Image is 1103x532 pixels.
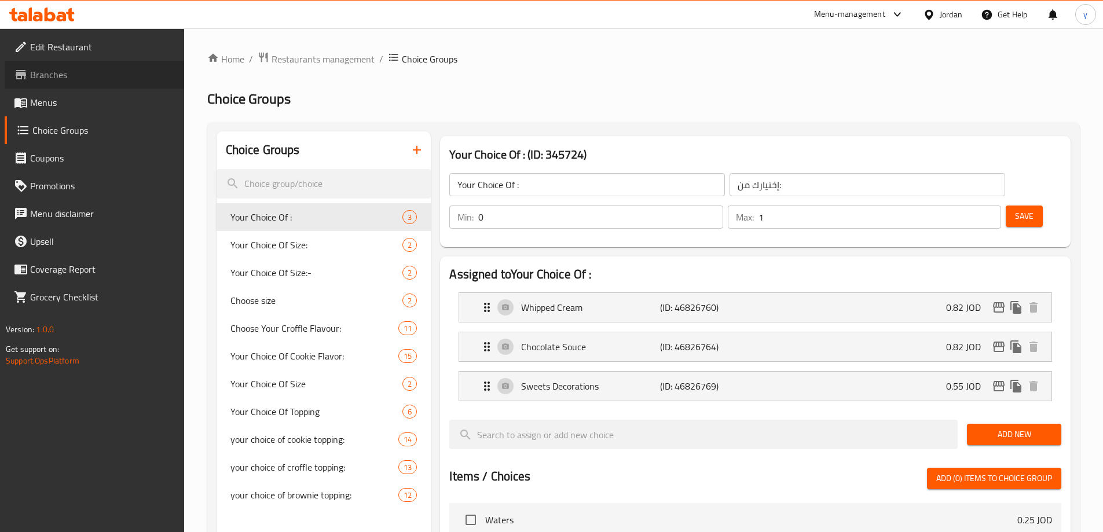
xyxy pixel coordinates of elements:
[6,342,59,357] span: Get support on:
[1006,206,1043,227] button: Save
[399,351,416,362] span: 15
[5,255,184,283] a: Coverage Report
[5,144,184,172] a: Coupons
[449,327,1061,366] li: Expand
[946,300,990,314] p: 0.82 JOD
[30,40,175,54] span: Edit Restaurant
[226,141,300,159] h2: Choice Groups
[230,238,403,252] span: Your Choice Of Size:
[990,338,1007,355] button: edit
[403,379,416,390] span: 2
[30,290,175,304] span: Grocery Checklist
[230,405,403,419] span: Your Choice Of Topping
[1007,377,1025,395] button: duplicate
[230,349,399,363] span: Your Choice Of Cookie Flavor:
[217,231,431,259] div: Your Choice Of Size:2
[5,61,184,89] a: Branches
[402,405,417,419] div: Choices
[449,420,958,449] input: search
[230,293,403,307] span: Choose size
[459,332,1051,361] div: Expand
[399,462,416,473] span: 13
[521,340,659,354] p: Chocolate Souce
[217,169,431,199] input: search
[30,151,175,165] span: Coupons
[967,424,1061,445] button: Add New
[1007,338,1025,355] button: duplicate
[207,52,1080,67] nav: breadcrumb
[258,52,375,67] a: Restaurants management
[1025,377,1042,395] button: delete
[398,488,417,502] div: Choices
[5,172,184,200] a: Promotions
[1007,299,1025,316] button: duplicate
[217,453,431,481] div: your choice of croffle topping:13
[230,266,403,280] span: Your Choice Of Size:-
[30,68,175,82] span: Branches
[217,398,431,425] div: Your Choice Of Topping6
[30,262,175,276] span: Coverage Report
[6,353,79,368] a: Support.OpsPlatform
[217,342,431,370] div: Your Choice Of Cookie Flavor:15
[249,52,253,66] li: /
[5,200,184,228] a: Menu disclaimer
[403,212,416,223] span: 3
[946,379,990,393] p: 0.55 JOD
[485,513,1017,527] span: Waters
[660,379,753,393] p: (ID: 46826769)
[402,52,457,66] span: Choice Groups
[5,116,184,144] a: Choice Groups
[459,508,483,532] span: Select choice
[946,340,990,354] p: 0.82 JOD
[457,210,474,224] p: Min:
[449,468,530,485] h2: Items / Choices
[398,432,417,446] div: Choices
[379,52,383,66] li: /
[940,8,962,21] div: Jordan
[1083,8,1087,21] span: y
[230,321,399,335] span: Choose Your Croffle Flavour:
[449,366,1061,406] li: Expand
[449,145,1061,164] h3: Your Choice Of : (ID: 345724)
[217,203,431,231] div: Your Choice Of :3
[217,259,431,287] div: Your Choice Of Size:-2
[403,295,416,306] span: 2
[207,86,291,112] span: Choice Groups
[230,460,399,474] span: your choice of croffle topping:
[449,266,1061,283] h2: Assigned to Your Choice Of :
[398,349,417,363] div: Choices
[403,267,416,278] span: 2
[272,52,375,66] span: Restaurants management
[217,425,431,453] div: your choice of cookie topping:14
[927,468,1061,489] button: Add (0) items to choice group
[990,377,1007,395] button: edit
[32,123,175,137] span: Choice Groups
[521,379,659,393] p: Sweets Decorations
[1025,299,1042,316] button: delete
[660,300,753,314] p: (ID: 46826760)
[399,323,416,334] span: 11
[402,266,417,280] div: Choices
[5,228,184,255] a: Upsell
[230,377,403,391] span: Your Choice Of Size
[399,490,416,501] span: 12
[398,321,417,335] div: Choices
[403,240,416,251] span: 2
[6,322,34,337] span: Version:
[660,340,753,354] p: (ID: 46826764)
[217,481,431,509] div: your choice of brownie topping:12
[230,488,399,502] span: your choice of brownie topping:
[30,179,175,193] span: Promotions
[5,283,184,311] a: Grocery Checklist
[5,33,184,61] a: Edit Restaurant
[814,8,885,21] div: Menu-management
[449,288,1061,327] li: Expand
[230,432,399,446] span: your choice of cookie topping:
[30,207,175,221] span: Menu disclaimer
[403,406,416,417] span: 6
[30,234,175,248] span: Upsell
[399,434,416,445] span: 14
[936,471,1052,486] span: Add (0) items to choice group
[1017,513,1052,527] p: 0.25 JOD
[207,52,244,66] a: Home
